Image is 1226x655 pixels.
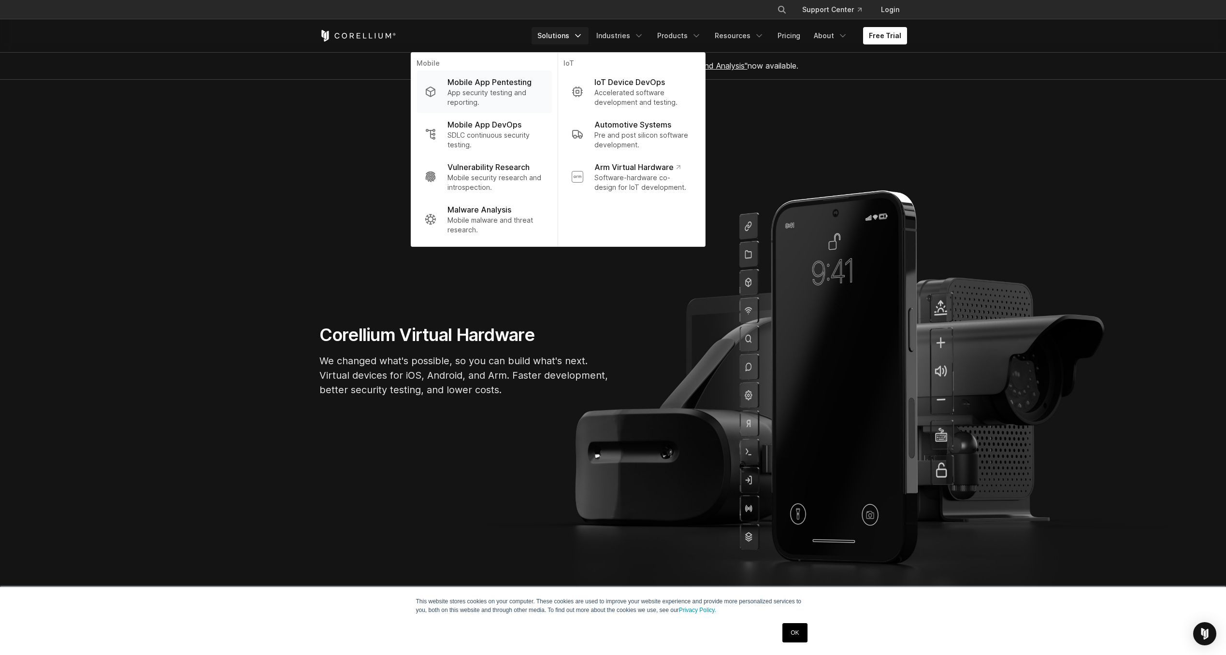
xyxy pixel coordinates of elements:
[447,76,532,88] p: Mobile App Pentesting
[447,119,521,130] p: Mobile App DevOps
[772,27,806,44] a: Pricing
[532,27,589,44] a: Solutions
[447,161,530,173] p: Vulnerability Research
[765,1,907,18] div: Navigation Menu
[679,607,716,613] a: Privacy Policy.
[563,71,699,113] a: IoT Device DevOps Accelerated software development and testing.
[563,58,699,71] p: IoT
[709,27,770,44] a: Resources
[873,1,907,18] a: Login
[594,161,680,173] p: Arm Virtual Hardware
[416,597,810,614] p: This website stores cookies on your computer. These cookies are used to improve your website expe...
[773,1,791,18] button: Search
[594,76,665,88] p: IoT Device DevOps
[563,113,699,156] a: Automotive Systems Pre and post silicon software development.
[417,113,551,156] a: Mobile App DevOps SDLC continuous security testing.
[863,27,907,44] a: Free Trial
[532,27,907,44] div: Navigation Menu
[594,119,671,130] p: Automotive Systems
[447,173,544,192] p: Mobile security research and introspection.
[808,27,853,44] a: About
[319,324,609,346] h1: Corellium Virtual Hardware
[417,198,551,241] a: Malware Analysis Mobile malware and threat research.
[594,173,691,192] p: Software-hardware co-design for IoT development.
[447,88,544,107] p: App security testing and reporting.
[319,354,609,397] p: We changed what's possible, so you can build what's next. Virtual devices for iOS, Android, and A...
[319,30,396,42] a: Corellium Home
[794,1,869,18] a: Support Center
[447,215,544,235] p: Mobile malware and threat research.
[782,623,807,642] a: OK
[1193,622,1216,645] div: Open Intercom Messenger
[417,58,551,71] p: Mobile
[447,204,511,215] p: Malware Analysis
[651,27,707,44] a: Products
[591,27,649,44] a: Industries
[594,130,691,150] p: Pre and post silicon software development.
[594,88,691,107] p: Accelerated software development and testing.
[447,130,544,150] p: SDLC continuous security testing.
[563,156,699,198] a: Arm Virtual Hardware Software-hardware co-design for IoT development.
[417,156,551,198] a: Vulnerability Research Mobile security research and introspection.
[417,71,551,113] a: Mobile App Pentesting App security testing and reporting.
